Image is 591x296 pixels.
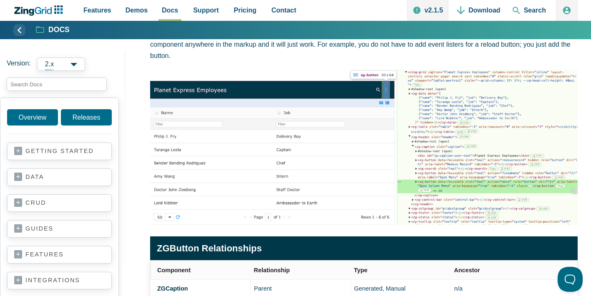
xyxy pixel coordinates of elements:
label: Versions [7,58,118,71]
span: Pricing [234,5,257,16]
a: Releases [61,109,112,125]
a: data [14,173,105,181]
th: Type [351,261,451,280]
span: Support [193,5,219,16]
a: getting started [14,147,105,156]
input: search input [7,78,107,91]
caption: ZGButton Relationships [150,236,578,260]
span: Contact [272,5,297,16]
th: Relationship [251,261,351,280]
img: Image of the DOM relationship for the zg-button web component tag [150,70,578,225]
th: Component [151,261,251,280]
a: features [14,251,105,259]
a: integrations [14,276,105,285]
span: Demos [126,5,148,16]
strong: Docs [48,26,70,34]
span: Version: [7,58,31,71]
a: Docs [36,25,70,35]
a: ZingChart Logo. Click to return to the homepage [13,5,67,16]
a: guides [14,225,105,233]
a: Overview [7,109,58,125]
iframe: Help Scout Beacon - Open [558,267,583,292]
a: crud [14,199,105,207]
th: Ancestor [451,261,578,280]
p: The tag is a web component that encapsulates grid actions within a single component. The benefit ... [150,28,578,62]
span: Docs [162,5,178,16]
span: Features [83,5,111,16]
a: ZGCaption [157,285,188,292]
